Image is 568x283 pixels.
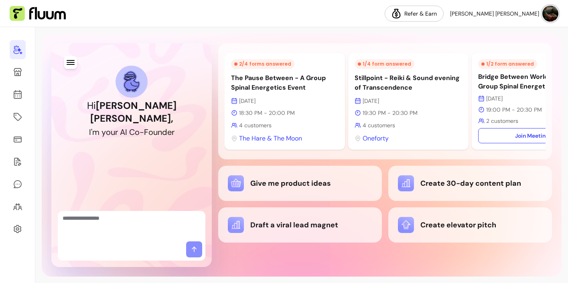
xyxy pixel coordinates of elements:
[10,152,26,171] a: Forms
[363,134,389,143] span: Oneforty
[228,175,372,191] div: Give me product ideas
[231,59,294,69] div: 2 / 4 forms answered
[239,134,302,143] span: The Hare & The Moon
[10,130,26,149] a: Sales
[10,40,26,59] a: Home
[398,175,542,191] div: Create 30-day content plan
[129,126,135,138] div: C
[231,97,339,105] p: [DATE]
[10,175,26,194] a: My Messages
[140,126,144,138] div: -
[87,99,176,125] h1: Hi
[10,219,26,239] a: Settings
[115,126,118,138] div: r
[542,6,558,22] img: avatar
[231,121,339,129] p: 4 customers
[10,62,26,82] a: Storefront
[162,126,167,138] div: d
[231,109,339,117] p: 18:30 PM - 20:00 PM
[120,126,125,138] div: A
[450,6,558,22] button: avatar[PERSON_NAME] [PERSON_NAME]
[385,6,444,22] a: Refer & Earn
[89,126,174,138] h2: I'm your AI Co-Founder
[111,126,115,138] div: u
[355,97,462,105] p: [DATE]
[123,71,140,92] img: AI Co-Founder avatar
[91,126,92,138] div: '
[90,99,176,124] b: [PERSON_NAME] [PERSON_NAME] ,
[355,121,462,129] p: 4 customers
[231,73,339,92] p: The Pause Between - A Group Spinal Energetics Event
[355,109,462,117] p: 19:30 PM - 20:30 PM
[228,217,244,233] img: Draft a viral lead magnet
[106,126,111,138] div: o
[167,126,172,138] div: e
[135,126,140,138] div: o
[63,214,201,238] textarea: Ask me anything...
[10,85,26,104] a: Calendar
[101,126,106,138] div: y
[158,126,162,138] div: n
[89,126,91,138] div: I
[450,10,539,18] span: [PERSON_NAME] [PERSON_NAME]
[144,126,148,138] div: F
[92,126,99,138] div: m
[398,217,414,233] img: Create elevator pitch
[172,126,174,138] div: r
[398,175,414,191] img: Create 30-day content plan
[228,217,372,233] div: Draft a viral lead magnet
[10,6,66,21] img: Fluum Logo
[10,197,26,216] a: Clients
[355,59,414,69] div: 1 / 4 form answered
[125,126,127,138] div: I
[355,73,462,92] p: Stillpoint - Reiki & Sound evening of Transcendence
[398,217,542,233] div: Create elevator pitch
[478,59,537,69] div: 1 / 2 form answered
[228,175,244,191] img: Give me product ideas
[10,107,26,126] a: Offerings
[153,126,158,138] div: u
[148,126,153,138] div: o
